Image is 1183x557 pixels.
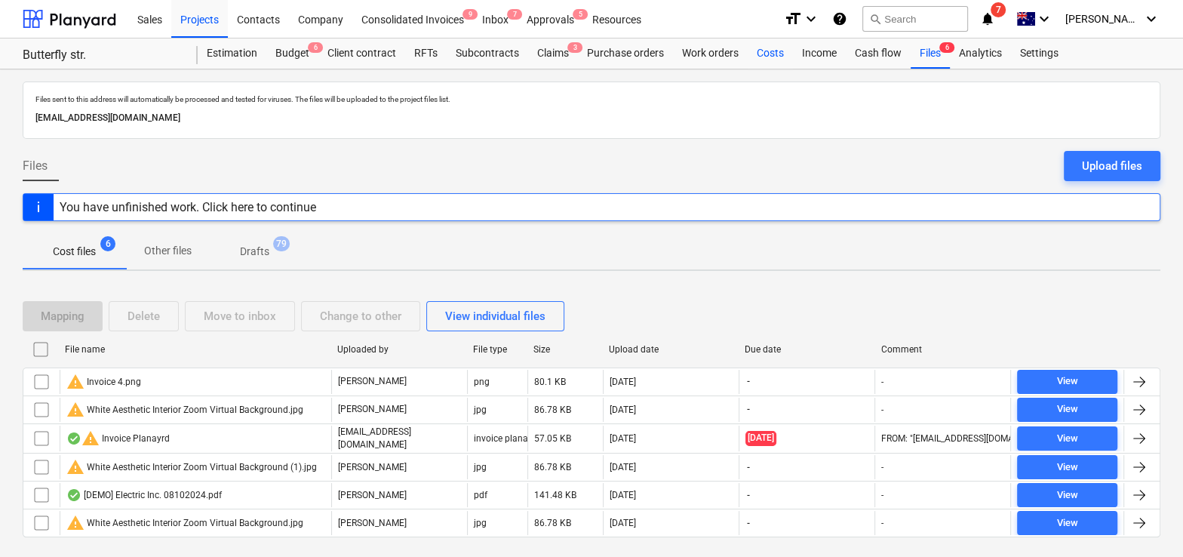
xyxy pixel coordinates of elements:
[745,431,776,445] span: [DATE]
[474,405,487,415] div: jpg
[60,200,316,214] div: You have unfinished work. Click here to continue
[338,403,407,416] p: [PERSON_NAME]
[1011,38,1068,69] a: Settings
[832,10,847,28] i: Knowledge base
[745,375,751,388] span: -
[474,462,487,472] div: jpg
[1017,398,1117,422] button: View
[447,38,528,69] a: Subcontracts
[673,38,748,69] a: Work orders
[66,489,222,501] div: [DEMO] Electric Inc. 08102024.pdf
[318,38,405,69] div: Client contract
[144,243,192,259] p: Other files
[474,433,541,444] div: invoice planayrd
[534,377,566,387] div: 80.1 KB
[1108,485,1183,557] iframe: Chat Widget
[240,244,269,260] p: Drafts
[308,42,323,53] span: 6
[338,517,407,530] p: [PERSON_NAME]
[445,306,545,326] div: View individual files
[474,377,490,387] div: png
[266,38,318,69] div: Budget
[534,433,571,444] div: 57.05 KB
[610,490,636,500] div: [DATE]
[198,38,266,69] div: Estimation
[81,429,100,448] span: warning
[911,38,950,69] div: Files
[534,462,571,472] div: 86.78 KB
[474,490,487,500] div: pdf
[793,38,846,69] div: Income
[338,461,407,474] p: [PERSON_NAME]
[881,377,883,387] div: -
[338,426,461,451] p: [EMAIL_ADDRESS][DOMAIN_NAME]
[745,517,751,530] span: -
[338,489,407,502] p: [PERSON_NAME]
[66,401,303,419] div: White Aesthetic Interior Zoom Virtual Background.jpg
[1057,515,1078,532] div: View
[1082,156,1142,176] div: Upload files
[66,514,303,532] div: White Aesthetic Interior Zoom Virtual Background.jpg
[35,94,1148,104] p: Files sent to this address will automatically be processed and tested for viruses. The files will...
[1057,373,1078,390] div: View
[1017,370,1117,394] button: View
[474,518,487,528] div: jpg
[405,38,447,69] a: RFTs
[980,10,995,28] i: notifications
[1057,401,1078,418] div: View
[802,10,820,28] i: keyboard_arrow_down
[881,462,883,472] div: -
[748,38,793,69] div: Costs
[66,373,84,391] span: warning
[66,429,170,448] div: Invoice Planayrd
[610,405,636,415] div: [DATE]
[939,42,954,53] span: 6
[66,489,81,501] div: OCR finished
[1035,10,1053,28] i: keyboard_arrow_down
[573,9,588,20] span: 5
[869,13,881,25] span: search
[745,344,868,355] div: Due date
[1057,459,1078,476] div: View
[66,458,317,476] div: White Aesthetic Interior Zoom Virtual Background (1).jpg
[610,377,636,387] div: [DATE]
[1017,511,1117,535] button: View
[66,432,81,445] div: OCR finished
[610,518,636,528] div: [DATE]
[950,38,1011,69] a: Analytics
[610,433,636,444] div: [DATE]
[881,518,883,528] div: -
[266,38,318,69] a: Budget6
[846,38,911,69] a: Cash flow
[862,6,968,32] button: Search
[567,42,582,53] span: 3
[528,38,578,69] div: Claims
[66,373,141,391] div: Invoice 4.png
[578,38,673,69] a: Purchase orders
[53,244,96,260] p: Cost files
[533,344,597,355] div: Size
[881,490,883,500] div: -
[534,518,571,528] div: 86.78 KB
[1057,430,1078,448] div: View
[784,10,802,28] i: format_size
[1064,151,1160,181] button: Upload files
[1142,10,1160,28] i: keyboard_arrow_down
[338,375,407,388] p: [PERSON_NAME]
[35,110,1148,126] p: [EMAIL_ADDRESS][DOMAIN_NAME]
[528,38,578,69] a: Claims3
[991,2,1006,17] span: 7
[534,405,571,415] div: 86.78 KB
[462,9,478,20] span: 9
[610,462,636,472] div: [DATE]
[66,401,84,419] span: warning
[745,489,751,502] span: -
[426,301,564,331] button: View individual files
